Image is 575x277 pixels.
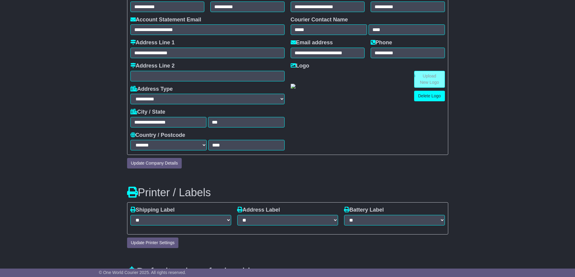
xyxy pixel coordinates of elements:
[130,132,185,139] label: Country / Postcode
[371,39,392,46] label: Phone
[291,39,333,46] label: Email address
[130,63,175,69] label: Address Line 2
[414,71,445,88] a: Upload New Logo
[291,17,348,23] label: Courier Contact Name
[130,109,165,115] label: City / State
[291,84,295,89] img: GetCustomerLogo
[130,39,175,46] label: Address Line 1
[291,63,309,69] label: Logo
[344,207,384,213] label: Battery Label
[130,17,201,23] label: Account Statement Email
[414,91,445,101] a: Delete Logo
[127,158,182,168] button: Update Company Details
[130,86,173,93] label: Address Type
[99,270,186,275] span: © One World Courier 2025. All rights reserved.
[127,238,179,248] button: Update Printer Settings
[237,207,280,213] label: Address Label
[130,207,175,213] label: Shipping Label
[127,187,448,199] h3: Printer / Labels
